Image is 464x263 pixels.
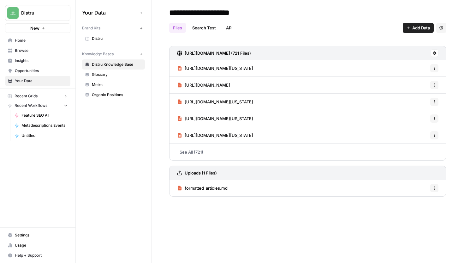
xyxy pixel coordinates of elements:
[15,242,68,248] span: Usage
[412,25,430,31] span: Add Data
[177,166,217,180] a: Uploads (1 Files)
[185,82,230,88] span: [URL][DOMAIN_NAME]
[15,48,68,53] span: Browse
[21,113,68,118] span: Feature SEO AI
[5,240,70,250] a: Usage
[82,9,137,16] span: Your Data
[5,46,70,56] a: Browse
[82,51,114,57] span: Knowledge Bases
[177,60,253,76] a: [URL][DOMAIN_NAME][US_STATE]
[185,170,217,176] h3: Uploads (1 Files)
[92,36,142,41] span: Distru
[5,66,70,76] a: Opportunities
[82,70,145,80] a: Glossary
[5,101,70,110] button: Recent Workflows
[15,58,68,64] span: Insights
[5,230,70,240] a: Settings
[82,34,145,44] a: Distru
[177,94,253,110] a: [URL][DOMAIN_NAME][US_STATE]
[5,250,70,260] button: Help + Support
[177,46,251,60] a: [URL][DOMAIN_NAME] (721 Files)
[177,127,253,144] a: [URL][DOMAIN_NAME][US_STATE]
[82,59,145,70] a: Distru Knowledge Base
[82,80,145,90] a: Metrc
[5,56,70,66] a: Insights
[15,68,68,74] span: Opportunities
[5,5,70,21] button: Workspace: Distru
[185,99,253,105] span: [URL][DOMAIN_NAME][US_STATE]
[5,76,70,86] a: Your Data
[15,93,38,99] span: Recent Grids
[12,110,70,120] a: Feature SEO AI
[12,120,70,131] a: Metadescriptions Events
[188,23,220,33] a: Search Test
[177,110,253,127] a: [URL][DOMAIN_NAME][US_STATE]
[15,78,68,84] span: Your Data
[5,35,70,46] a: Home
[185,50,251,56] h3: [URL][DOMAIN_NAME] (721 Files)
[82,25,100,31] span: Brand Kits
[185,185,228,191] span: formatted_articles.md
[169,23,186,33] a: Files
[185,115,253,122] span: [URL][DOMAIN_NAME][US_STATE]
[92,82,142,88] span: Metrc
[82,90,145,100] a: Organic Positions
[21,123,68,128] span: Metadescriptions Events
[7,7,19,19] img: Distru Logo
[15,232,68,238] span: Settings
[15,38,68,43] span: Home
[177,77,230,93] a: [URL][DOMAIN_NAME]
[15,103,47,108] span: Recent Workflows
[222,23,236,33] a: API
[5,91,70,101] button: Recent Grids
[185,132,253,138] span: [URL][DOMAIN_NAME][US_STATE]
[403,23,434,33] button: Add Data
[21,10,59,16] span: Distru
[21,133,68,138] span: Untitled
[92,62,142,67] span: Distru Knowledge Base
[15,253,68,258] span: Help + Support
[92,72,142,77] span: Glossary
[185,65,253,71] span: [URL][DOMAIN_NAME][US_STATE]
[177,180,228,196] a: formatted_articles.md
[12,131,70,141] a: Untitled
[30,25,39,31] span: New
[5,23,70,33] button: New
[92,92,142,98] span: Organic Positions
[169,144,446,160] a: See All (721)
